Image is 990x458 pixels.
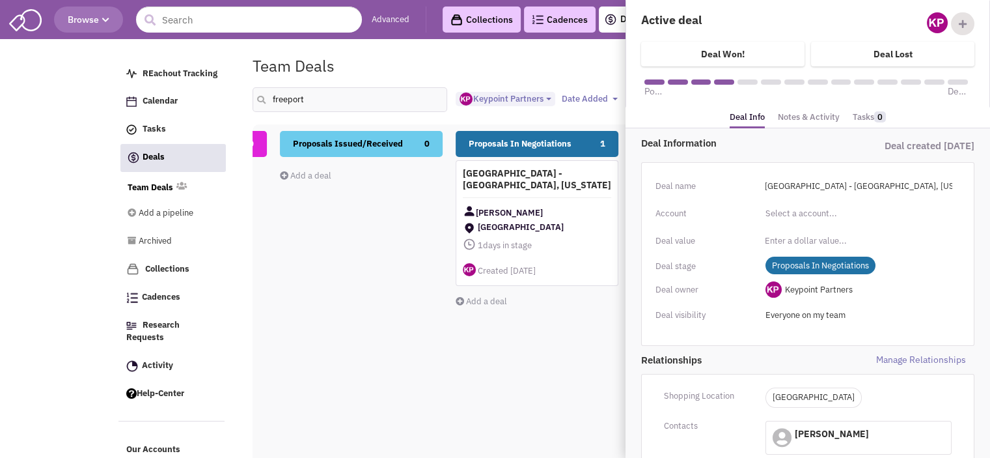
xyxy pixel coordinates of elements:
img: help.png [126,388,137,399]
button: States [624,92,665,106]
button: Keypoint Partners [456,92,555,107]
span: Deal Won [948,85,968,98]
h1: Team Deals [253,57,335,74]
div: Deal stage [655,258,757,275]
span: Cadences [142,292,180,303]
div: Add Collaborator [951,12,974,35]
a: Advanced [372,14,409,26]
a: Calendar [120,89,225,114]
span: [PERSON_NAME] [476,205,543,221]
h4: Deal Won! [701,48,745,60]
a: Add a deal [280,170,331,181]
a: [GEOGRAPHIC_DATA] [773,392,855,404]
span: Calendar [143,96,178,107]
a: Collections [120,257,225,282]
input: Search deals [253,87,448,112]
img: ny_GipEnDU-kinWYCc5EwQ.png [460,93,473,106]
img: ny_GipEnDU-kinWYCc5EwQ.png [927,12,948,33]
span: Keypoint Partners [785,284,853,295]
img: icon-deals.svg [604,12,617,27]
div: Account [655,205,757,222]
span: [GEOGRAPHIC_DATA] [478,222,595,232]
span: REachout Tracking [143,68,217,79]
div: Deal created [DATE] [808,136,974,156]
span: 1 [600,131,605,157]
span: 0 [424,131,430,157]
a: Deals [120,144,226,172]
button: Browse [54,7,123,33]
div: Shopping Location [655,388,757,405]
a: Collections [443,7,521,33]
img: icon-collection-lavender-black.svg [450,14,463,26]
input: Search [136,7,362,33]
img: SmartAdmin [9,7,42,31]
span: Research Requests [126,320,180,343]
button: Date Added [557,92,622,106]
span: Proposals In Negotiations [765,257,875,274]
span: Proposals In Negotiations [469,138,571,149]
div: Deal visibility [655,307,757,324]
a: Add a deal [456,296,507,307]
span: Relationships [641,353,808,367]
span: Browse [68,14,109,25]
span: Manage Relationships [808,353,974,367]
span: Created [DATE] [478,265,536,276]
span: Potential Sites [644,85,665,98]
a: Research Requests [120,313,225,351]
img: Cadences_logo.png [532,15,543,24]
a: Tasks [120,117,225,142]
h4: Active deal [641,12,799,27]
img: Cadences_logo.png [126,293,138,303]
a: Deal Info [730,108,765,129]
span: 0 [874,111,886,122]
img: ShoppingCenter [463,222,476,235]
span: Collections [145,263,189,274]
img: Activity.png [126,360,138,372]
img: icon-tasks.png [126,124,137,135]
a: Help-Center [120,382,225,407]
a: Cadences [524,7,596,33]
img: Calendar.png [126,96,137,107]
span: [PERSON_NAME] [795,428,869,440]
a: Cadences [120,285,225,310]
img: Research.png [126,322,137,330]
img: icon-collection-lavender.png [126,263,139,276]
span: Activity [142,360,173,371]
span: days in stage [463,237,611,253]
img: Contact Image [463,205,476,218]
a: Archived [128,229,207,254]
div: Deal value [655,233,757,250]
a: REachout Tracking [120,62,225,87]
input: Enter a deal name... [757,176,960,197]
div: Deal name [655,178,757,195]
div: Deal Information [641,136,808,150]
span: Tasks [143,124,166,135]
input: Select a account... [765,203,877,224]
span: Our Accounts [126,444,180,455]
h4: Deal Lost [873,48,913,60]
img: icon-daysinstage.png [463,238,476,251]
span: Date Added [561,93,607,104]
a: Deals [604,12,644,27]
div: Contacts [655,418,757,435]
a: Tasks [853,108,886,127]
span: 1 [478,240,483,251]
span: Keypoint Partners [460,93,543,104]
a: Activity [120,354,225,379]
a: Team Deals [128,182,173,194]
input: Select a privacy option... [765,305,952,326]
input: Enter a dollar value... [757,231,960,251]
img: icon-deals.svg [127,150,140,165]
div: Deal owner [655,281,757,298]
a: Notes & Activity [778,108,840,127]
span: Proposals Issued/Received [293,138,403,149]
a: Add a pipeline [128,201,207,226]
h4: [GEOGRAPHIC_DATA] - [GEOGRAPHIC_DATA], [US_STATE] [463,167,611,191]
